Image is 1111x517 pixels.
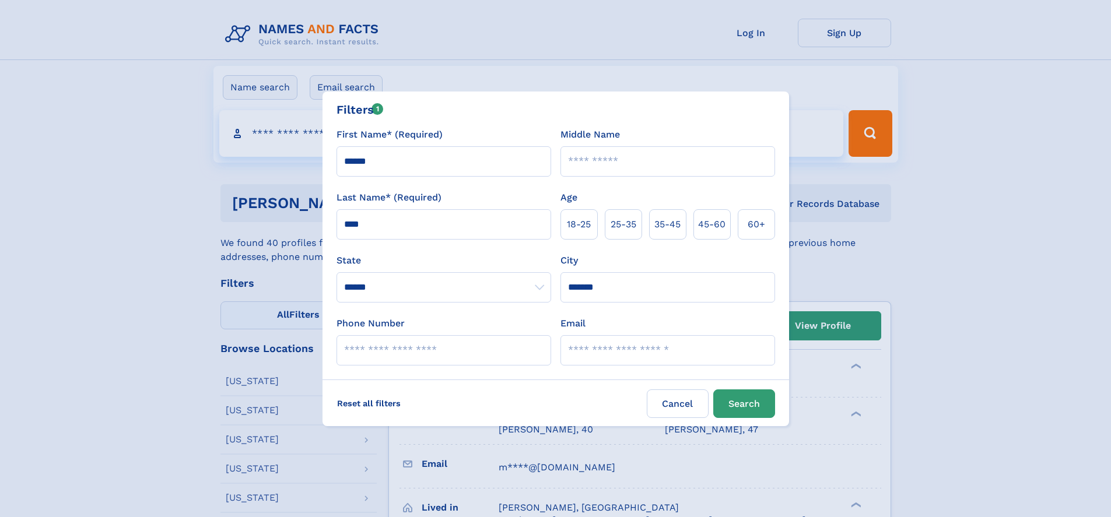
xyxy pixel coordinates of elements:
[698,217,726,231] span: 45‑60
[337,316,405,330] label: Phone Number
[654,217,681,231] span: 35‑45
[560,316,586,330] label: Email
[337,191,441,205] label: Last Name* (Required)
[560,191,577,205] label: Age
[560,128,620,142] label: Middle Name
[748,217,765,231] span: 60+
[567,217,591,231] span: 18‑25
[611,217,636,231] span: 25‑35
[337,128,443,142] label: First Name* (Required)
[560,254,578,268] label: City
[337,254,551,268] label: State
[337,101,384,118] div: Filters
[330,389,408,417] label: Reset all filters
[647,389,709,418] label: Cancel
[713,389,775,418] button: Search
